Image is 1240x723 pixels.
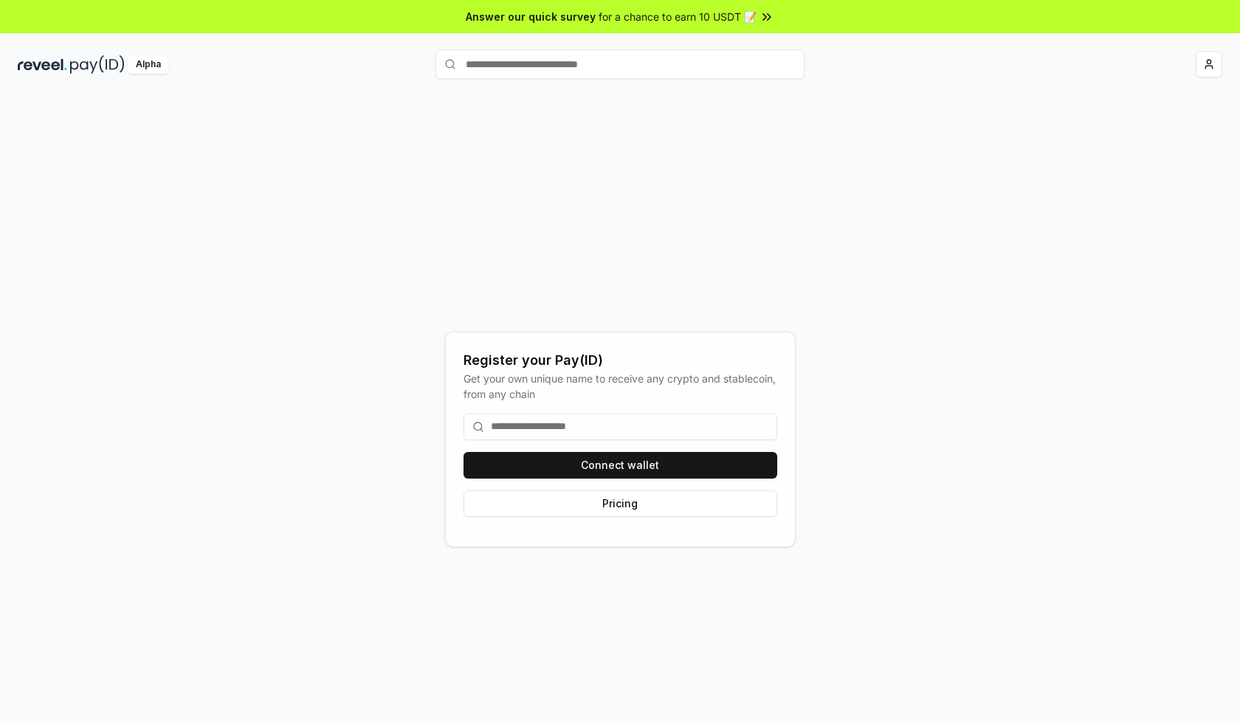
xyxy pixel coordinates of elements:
[18,55,67,74] img: reveel_dark
[466,9,596,24] span: Answer our quick survey
[464,490,777,517] button: Pricing
[128,55,169,74] div: Alpha
[464,452,777,479] button: Connect wallet
[464,371,777,402] div: Get your own unique name to receive any crypto and stablecoin, from any chain
[70,55,125,74] img: pay_id
[464,350,777,371] div: Register your Pay(ID)
[599,9,757,24] span: for a chance to earn 10 USDT 📝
